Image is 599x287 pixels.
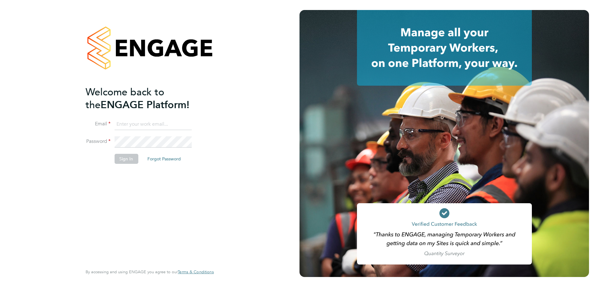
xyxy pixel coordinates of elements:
span: Welcome back to the [86,86,164,111]
span: By accessing and using ENGAGE you agree to our [86,269,214,274]
h2: ENGAGE Platform! [86,86,207,111]
button: Sign In [114,154,138,164]
input: Enter your work email... [114,119,191,130]
label: Email [86,121,111,127]
button: Forgot Password [142,154,186,164]
label: Password [86,138,111,145]
a: Terms & Conditions [178,269,214,274]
